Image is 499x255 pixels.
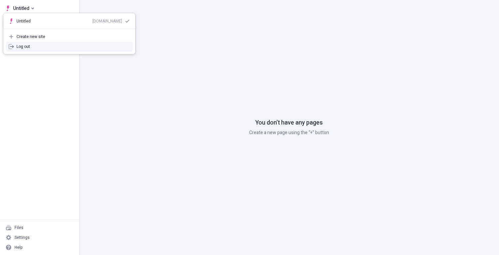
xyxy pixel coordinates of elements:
[15,235,30,240] div: Settings
[3,14,135,29] div: Suggestions
[249,129,329,136] p: Create a new page using the “+” button
[13,4,29,12] span: Untitled
[3,3,37,13] button: Select site
[255,119,323,127] p: You don’t have any pages
[15,245,23,250] div: Help
[92,18,122,24] div: [DOMAIN_NAME]
[15,225,23,230] div: Files
[17,18,40,24] div: Untitled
